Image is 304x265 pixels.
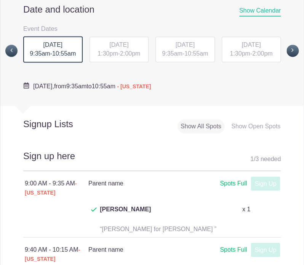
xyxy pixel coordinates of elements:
[25,246,80,262] span: - [US_STATE]
[23,36,83,63] button: [DATE] 9:35am-10:55am
[184,50,208,57] span: 10:55am
[30,50,50,57] span: 9:35am
[66,83,86,89] span: 9:35am
[220,245,247,254] div: Spots Full
[100,204,151,223] span: [PERSON_NAME]
[252,50,272,57] span: 2:00pm
[23,23,281,34] h3: Event Dates
[117,83,151,89] span: - [US_STATE]
[250,153,281,164] div: 1 3 needed
[98,50,118,57] span: 1:30pm
[23,4,281,15] h2: Date and location
[220,179,247,188] div: Spots Full
[242,204,250,214] p: x 1
[25,179,88,197] div: 9:00 AM - 9:35 AM
[222,37,281,62] div: -
[90,37,149,62] div: -
[88,179,184,188] h4: Parent name
[155,36,215,63] button: [DATE] 9:35am-10:55am
[52,50,76,57] span: 10:55am
[239,7,281,16] span: Show Calendar
[0,118,101,129] h2: Signup Lists
[92,83,115,89] span: 10:55am
[176,42,195,48] span: [DATE]
[25,245,88,263] div: 9:40 AM - 10:15 AM
[23,82,29,88] img: Cal purple
[89,36,149,63] button: [DATE] 1:30pm-2:00pm
[242,42,261,48] span: [DATE]
[91,207,97,212] img: Check dark green
[23,149,281,171] h2: Sign up here
[33,83,54,89] span: [DATE],
[254,155,255,162] span: /
[23,36,83,63] div: -
[33,83,151,89] span: from to
[25,180,77,195] span: - [US_STATE]
[100,225,216,232] span: “[PERSON_NAME] for [PERSON_NAME] ”
[120,50,140,57] span: 2:00pm
[88,245,184,254] h4: Parent name
[178,119,224,133] div: Show All Spots
[162,50,182,57] span: 9:35am
[155,37,215,62] div: -
[228,119,283,133] div: Show Open Spots
[221,36,282,63] button: [DATE] 1:30pm-2:00pm
[43,42,62,48] span: [DATE]
[230,50,250,57] span: 1:30pm
[109,42,128,48] span: [DATE]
